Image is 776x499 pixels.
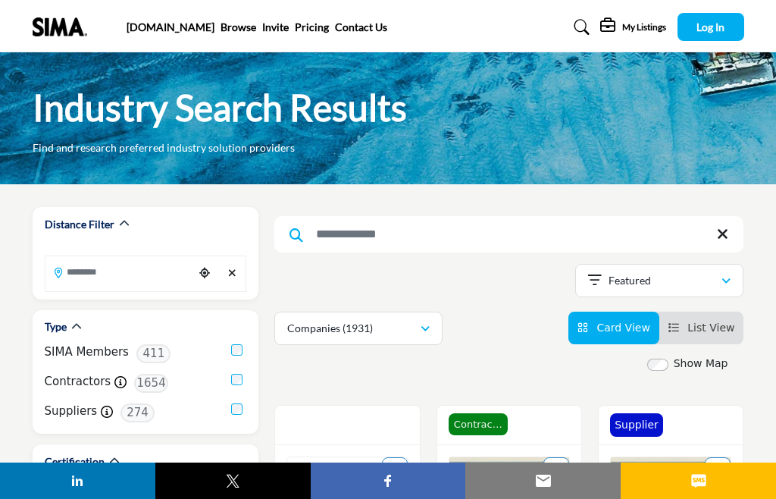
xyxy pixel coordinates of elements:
[287,321,373,336] p: Companies (1931)
[45,373,111,391] label: Contractors
[274,312,443,345] button: Companies (1931)
[615,417,659,433] p: Supplier
[45,217,114,232] h2: Distance Filter
[335,20,387,33] a: Contact Us
[194,257,214,290] div: Choose your current location
[687,322,734,334] span: List View
[127,20,214,33] a: [DOMAIN_NAME]
[45,257,195,287] input: Search Location
[68,472,86,490] img: linkedin sharing button
[449,413,508,436] span: Contractor
[274,216,743,253] input: Search Keyword
[120,403,155,422] span: 274
[231,403,242,415] input: Suppliers checkbox
[577,322,650,334] a: View Card
[222,257,242,290] div: Clear search location
[596,322,649,334] span: Card View
[677,13,744,41] button: Log In
[33,84,407,131] h1: Industry Search Results
[224,472,242,490] img: twitter sharing button
[674,356,728,372] label: Show Map
[231,374,242,385] input: Contractors checkbox
[134,374,168,393] span: 1654
[45,319,67,334] h2: Type
[45,403,98,420] label: Suppliers
[136,344,171,363] span: 411
[379,472,397,490] img: facebook sharing button
[534,472,552,490] img: email sharing button
[575,264,743,297] button: Featured
[609,273,651,288] p: Featured
[221,20,256,33] a: Browse
[262,20,289,33] a: Invite
[696,20,724,33] span: Log In
[231,344,242,356] input: SIMA Members checkbox
[295,20,329,33] a: Pricing
[33,140,295,155] p: Find and research preferred industry solution providers
[690,472,708,490] img: sms sharing button
[45,344,129,361] label: SIMA Members
[600,18,666,36] div: My Listings
[659,312,744,344] li: List View
[622,21,666,33] h5: My Listings
[567,15,592,39] a: Search
[568,312,659,344] li: Card View
[33,17,95,36] img: Site Logo
[668,322,735,334] a: View List
[45,454,105,469] h2: Certification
